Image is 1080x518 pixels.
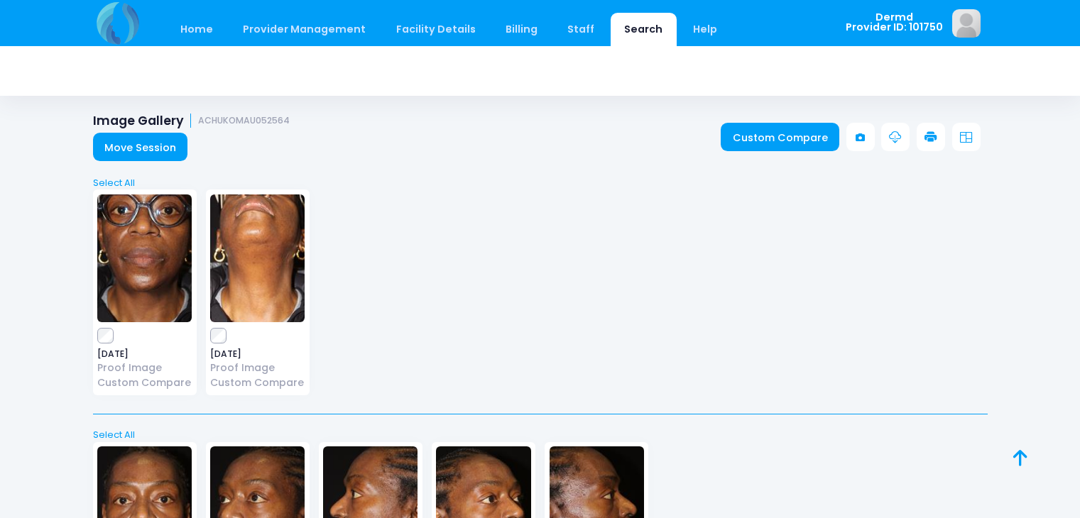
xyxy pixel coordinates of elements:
span: Dermd Provider ID: 101750 [846,12,943,33]
a: Staff [554,13,609,46]
a: Move Session [93,133,188,161]
img: image [97,194,192,322]
a: Custom Compare [210,375,305,390]
a: Custom Compare [97,375,192,390]
a: Select All [88,176,992,190]
a: Custom Compare [721,123,839,151]
span: [DATE] [210,350,305,358]
a: Help [679,13,731,46]
a: Search [611,13,677,46]
a: Provider Management [229,13,380,46]
a: Proof Image [97,360,192,375]
small: ACHUKOMAU052564 [198,116,290,126]
a: Billing [491,13,551,46]
img: image [952,9,981,38]
h1: Image Gallery [93,114,290,128]
img: image [210,194,305,322]
span: [DATE] [97,350,192,358]
a: Proof Image [210,360,305,375]
a: Select All [88,428,992,442]
a: Home [167,13,227,46]
a: Facility Details [382,13,489,46]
